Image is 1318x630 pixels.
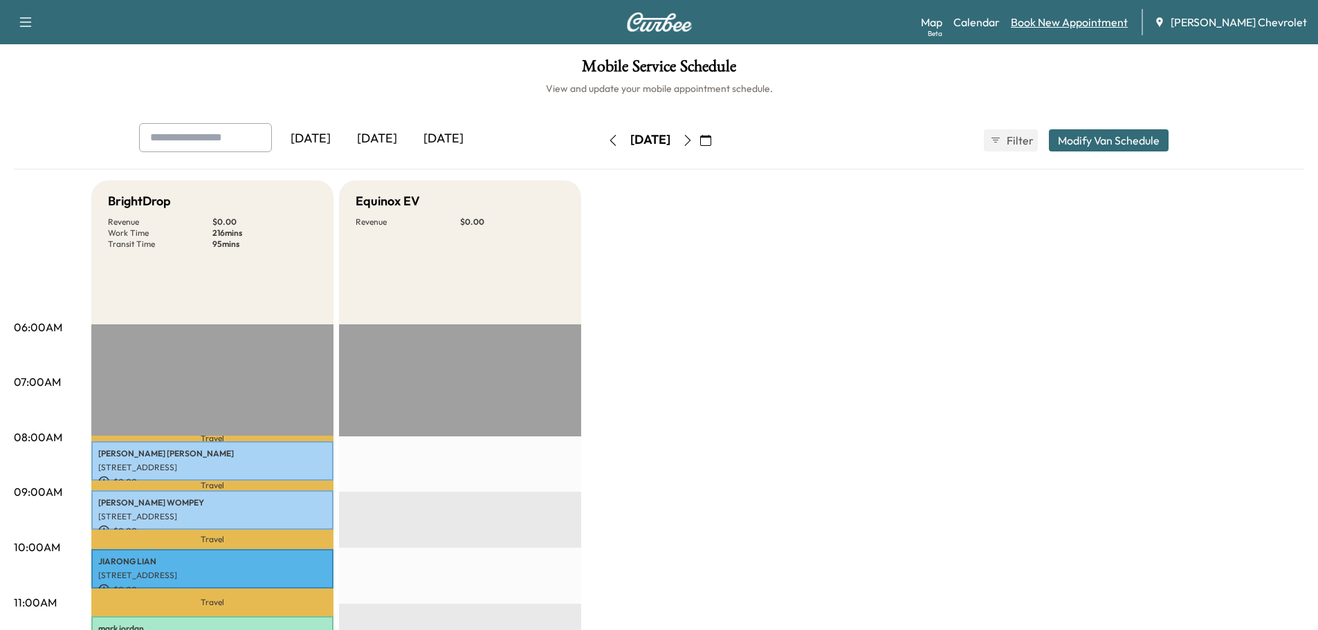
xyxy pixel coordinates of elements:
[98,462,327,473] p: [STREET_ADDRESS]
[344,123,410,155] div: [DATE]
[98,476,327,488] p: $ 0.00
[626,12,693,32] img: Curbee Logo
[14,58,1304,82] h1: Mobile Service Schedule
[14,483,62,500] p: 09:00AM
[212,239,317,250] p: 95 mins
[984,129,1038,151] button: Filter
[14,373,61,390] p: 07:00AM
[356,192,420,211] h5: Equinox EV
[108,228,212,239] p: Work Time
[212,228,317,239] p: 216 mins
[91,436,333,441] p: Travel
[98,584,327,596] p: $ 0.00
[98,525,327,537] p: $ 0.00
[108,239,212,250] p: Transit Time
[1049,129,1169,151] button: Modify Van Schedule
[1011,14,1128,30] a: Book New Appointment
[91,589,333,616] p: Travel
[212,216,317,228] p: $ 0.00
[98,497,327,508] p: [PERSON_NAME] WOMPEY
[14,594,57,611] p: 11:00AM
[91,530,333,549] p: Travel
[98,570,327,581] p: [STREET_ADDRESS]
[108,192,171,211] h5: BrightDrop
[14,82,1304,95] h6: View and update your mobile appointment schedule.
[410,123,477,155] div: [DATE]
[98,511,327,522] p: [STREET_ADDRESS]
[14,429,62,445] p: 08:00AM
[921,14,942,30] a: MapBeta
[953,14,1000,30] a: Calendar
[1171,14,1307,30] span: [PERSON_NAME] Chevrolet
[98,448,327,459] p: [PERSON_NAME] [PERSON_NAME]
[1007,132,1032,149] span: Filter
[277,123,344,155] div: [DATE]
[98,556,327,567] p: JIARONG LIAN
[928,28,942,39] div: Beta
[630,131,670,149] div: [DATE]
[91,481,333,491] p: Travel
[14,319,62,335] p: 06:00AM
[460,216,565,228] p: $ 0.00
[356,216,460,228] p: Revenue
[14,539,60,555] p: 10:00AM
[108,216,212,228] p: Revenue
